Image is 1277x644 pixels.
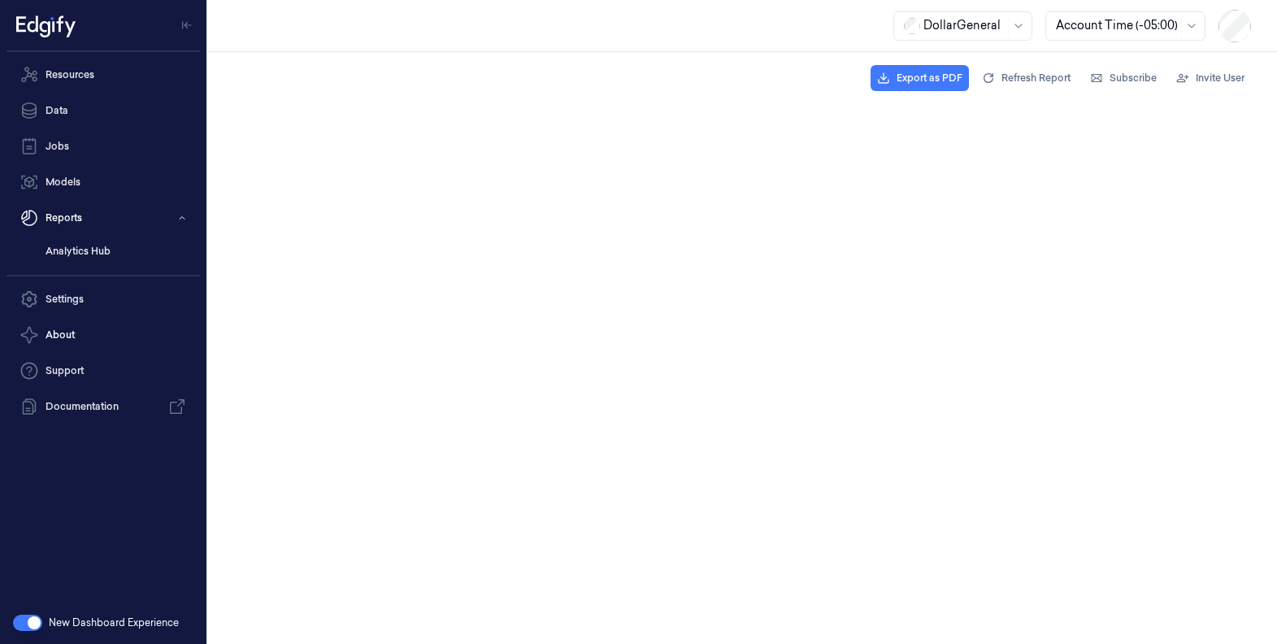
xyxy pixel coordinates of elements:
[7,130,200,163] a: Jobs
[7,283,200,315] a: Settings
[7,355,200,387] a: Support
[1084,65,1163,91] button: Subscribe
[33,237,200,265] a: Analytics Hub
[174,12,200,38] button: Toggle Navigation
[7,319,200,351] button: About
[7,166,200,198] a: Models
[1196,71,1244,85] span: Invite User
[1001,71,1071,85] span: Refresh Report
[7,390,200,423] a: Documentation
[7,59,200,91] a: Resources
[7,202,200,234] button: Reports
[1170,65,1251,91] button: Invite User
[1110,71,1157,85] span: Subscribe
[871,65,969,91] button: Export as PDF
[975,65,1077,91] button: Refresh Report
[897,71,962,85] span: Export as PDF
[7,94,200,127] a: Data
